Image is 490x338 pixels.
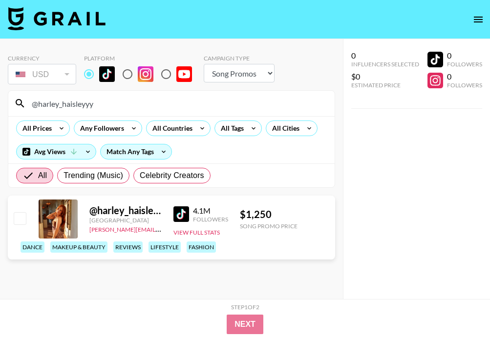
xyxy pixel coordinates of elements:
div: Match Any Tags [101,144,171,159]
div: Estimated Price [351,81,419,89]
div: All Tags [215,121,246,136]
div: Avg Views [17,144,96,159]
span: Celebrity Creators [140,170,204,181]
div: Currency [8,55,76,62]
div: Followers [193,216,228,223]
div: Platform [84,55,200,62]
div: @ harley_haisleyyy [89,204,162,217]
button: Next [227,315,263,334]
img: TikTok [173,206,189,222]
div: USD [10,66,74,83]
img: TikTok [99,66,115,82]
div: Followers [447,81,482,89]
div: Currency is locked to USD [8,62,76,86]
div: 4.1M [193,206,228,216]
a: [PERSON_NAME][EMAIL_ADDRESS][DOMAIN_NAME] [89,224,234,233]
input: Search by User Name [26,96,329,111]
div: Followers [447,60,482,68]
div: fashion [187,241,216,253]
div: dance [21,241,44,253]
div: Song Promo Price [240,222,298,230]
div: $0 [351,72,419,81]
span: Trending (Music) [64,170,123,181]
div: All Prices [17,121,54,136]
img: YouTube [176,66,192,82]
div: 0 [351,51,419,60]
button: open drawer [469,10,488,29]
img: Instagram [138,66,153,82]
iframe: Drift Widget Chat Controller [441,289,478,326]
div: 0 [447,51,482,60]
div: Influencers Selected [351,60,419,68]
span: All [38,170,47,181]
button: View Full Stats [173,229,220,236]
div: $ 1,250 [240,208,298,220]
div: Campaign Type [204,55,275,62]
div: Step 1 of 2 [231,303,259,311]
div: All Countries [147,121,194,136]
div: makeup & beauty [50,241,107,253]
div: 0 [447,72,482,81]
div: lifestyle [149,241,181,253]
div: [GEOGRAPHIC_DATA] [89,217,162,224]
div: All Cities [266,121,301,136]
img: Grail Talent [8,7,106,30]
div: Any Followers [74,121,126,136]
div: reviews [113,241,143,253]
